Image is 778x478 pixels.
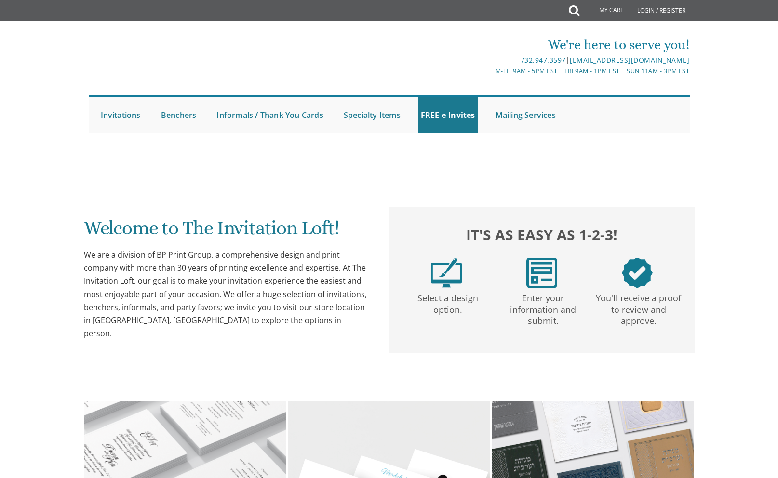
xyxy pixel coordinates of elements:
a: Informals / Thank You Cards [214,97,325,133]
div: | [289,54,689,66]
p: Enter your information and submit. [497,288,589,327]
a: 732.947.3597 [521,55,566,65]
a: Benchers [159,97,199,133]
a: Invitations [98,97,143,133]
h1: Welcome to The Invitation Loft! [84,218,370,246]
div: We are a division of BP Print Group, a comprehensive design and print company with more than 30 y... [84,248,370,340]
p: You'll receive a proof to review and approve. [593,288,684,327]
img: step1.png [431,258,462,288]
div: M-Th 9am - 5pm EST | Fri 9am - 1pm EST | Sun 11am - 3pm EST [289,66,689,76]
h2: It's as easy as 1-2-3! [399,224,685,245]
a: [EMAIL_ADDRESS][DOMAIN_NAME] [570,55,689,65]
a: FREE e-Invites [418,97,478,133]
a: My Cart [578,1,630,20]
img: step3.png [622,258,653,288]
a: Mailing Services [493,97,558,133]
p: Select a design option. [402,288,494,316]
div: We're here to serve you! [289,35,689,54]
a: Specialty Items [341,97,403,133]
img: step2.png [526,258,557,288]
